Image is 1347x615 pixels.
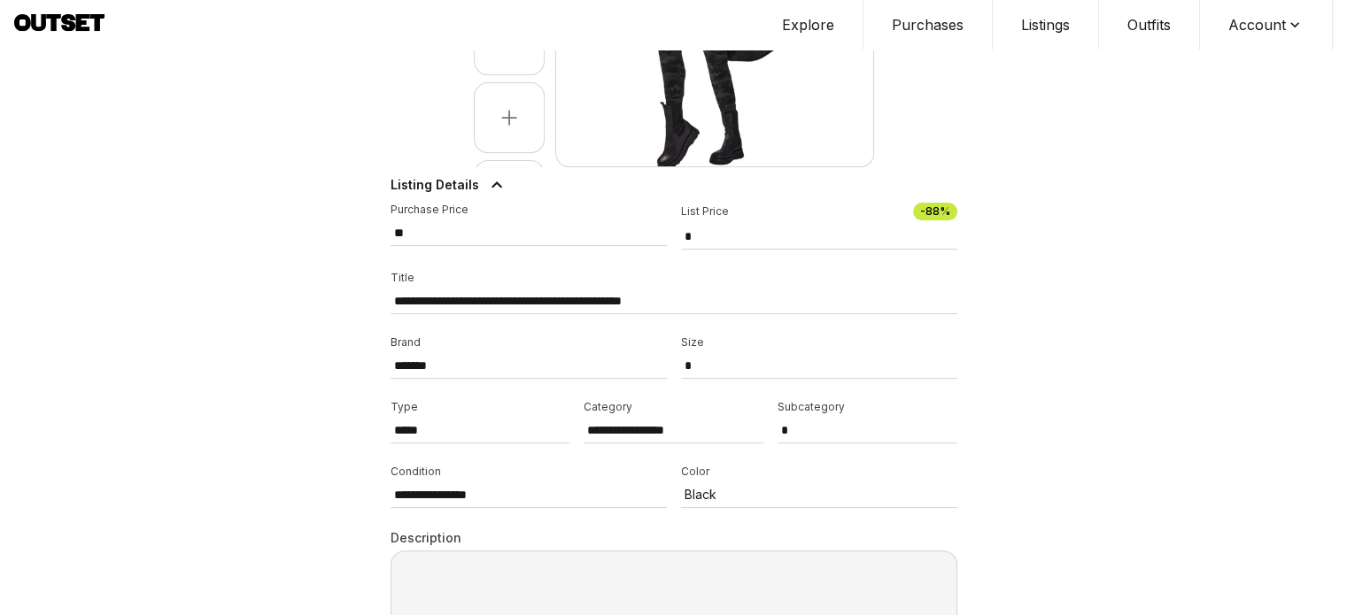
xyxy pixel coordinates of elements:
p: Black [685,486,929,504]
span: -88 % [913,203,957,220]
p: Description [391,529,957,547]
p: Category [584,400,763,414]
p: Purchase Price [391,203,667,217]
p: List Price [681,204,729,219]
button: Listing Details [391,167,957,203]
p: Brand [391,335,667,350]
p: Type [391,400,570,414]
p: Title [391,271,957,285]
span: Listing Details [391,176,479,194]
p: Condition [391,465,667,479]
p: Size [681,335,957,350]
p: Subcategory [778,400,957,414]
p: Color [681,465,957,479]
